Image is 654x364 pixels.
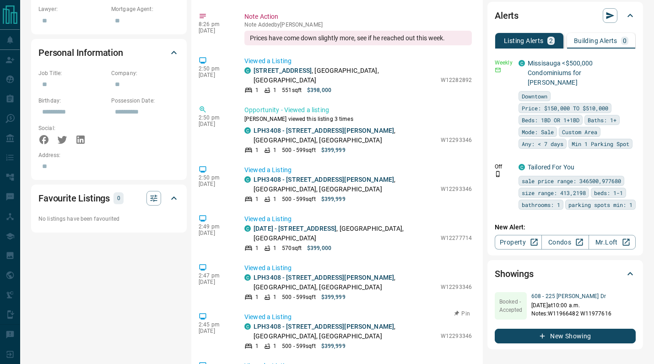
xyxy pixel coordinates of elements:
[522,92,547,101] span: Downtown
[522,200,560,209] span: bathrooms: 1
[441,136,472,144] p: W12293346
[244,214,472,224] p: Viewed a Listing
[282,293,315,301] p: 500 - 599 sqft
[594,188,623,197] span: beds: 1-1
[244,225,251,232] div: condos.ca
[273,244,276,252] p: 1
[441,332,472,340] p: W12293346
[254,67,312,74] a: [STREET_ADDRESS]
[244,274,251,281] div: condos.ca
[282,195,315,203] p: 500 - 599 sqft
[199,72,231,78] p: [DATE]
[495,223,636,232] p: New Alert:
[244,22,472,28] p: Note Added by [PERSON_NAME]
[273,146,276,154] p: 1
[549,38,553,44] p: 2
[495,266,534,281] h2: Showings
[519,164,525,170] div: condos.ca
[199,328,231,334] p: [DATE]
[244,176,251,183] div: condos.ca
[321,146,346,154] p: $399,999
[244,312,472,322] p: Viewed a Listing
[273,293,276,301] p: 1
[111,69,179,77] p: Company:
[199,223,231,230] p: 2:49 pm
[199,27,231,34] p: [DATE]
[244,105,472,115] p: Opportunity - Viewed a listing
[495,5,636,27] div: Alerts
[588,115,616,125] span: Baths: 1+
[441,185,472,193] p: W12293346
[244,31,472,45] div: Prices have come down slightly more, see if he reached out this week.
[254,176,394,183] a: LPH3408 - [STREET_ADDRESS][PERSON_NAME]
[282,146,315,154] p: 500 - 599 sqft
[199,114,231,121] p: 2:50 pm
[254,322,436,341] p: , [GEOGRAPHIC_DATA], [GEOGRAPHIC_DATA]
[495,171,501,177] svg: Push Notification Only
[504,38,544,44] p: Listing Alerts
[255,244,259,252] p: 1
[495,59,513,67] p: Weekly
[307,86,331,94] p: $398,000
[307,244,331,252] p: $399,000
[441,283,472,291] p: W12293346
[244,263,472,273] p: Viewed a Listing
[38,124,107,132] p: Social:
[321,342,346,350] p: $399,999
[38,215,179,223] p: No listings have been favourited
[38,45,123,60] h2: Personal Information
[254,66,436,85] p: , [GEOGRAPHIC_DATA], [GEOGRAPHIC_DATA]
[199,65,231,72] p: 2:50 pm
[528,163,574,171] a: Tailored For You
[38,191,110,206] h2: Favourite Listings
[495,298,527,314] p: Booked - Accepted
[495,235,542,250] a: Property
[522,139,563,148] span: Any: < 7 days
[531,292,611,300] p: 608 - 225 [PERSON_NAME] Dr
[254,274,394,281] a: LPH3408 - [STREET_ADDRESS][PERSON_NAME]
[273,86,276,94] p: 1
[254,126,436,145] p: , [GEOGRAPHIC_DATA], [GEOGRAPHIC_DATA]
[244,165,472,175] p: Viewed a Listing
[244,323,251,330] div: condos.ca
[562,127,597,136] span: Custom Area
[254,175,436,194] p: , [GEOGRAPHIC_DATA], [GEOGRAPHIC_DATA]
[282,86,302,94] p: 551 sqft
[255,195,259,203] p: 1
[254,225,336,232] a: [DATE] - [STREET_ADDRESS]
[568,200,632,209] span: parking spots min: 1
[199,230,231,236] p: [DATE]
[255,86,259,94] p: 1
[273,195,276,203] p: 1
[519,60,525,66] div: condos.ca
[199,279,231,285] p: [DATE]
[441,234,472,242] p: W12277714
[111,97,179,105] p: Possession Date:
[495,163,513,171] p: Off
[495,67,501,73] svg: Email
[38,97,107,105] p: Birthday:
[255,342,259,350] p: 1
[244,127,251,134] div: condos.ca
[531,301,611,310] p: [DATE] at 10:00 a.m.
[522,188,586,197] span: size range: 413,2198
[111,5,179,13] p: Mortgage Agent:
[495,329,636,343] button: New Showing
[199,272,231,279] p: 2:47 pm
[495,263,636,285] div: Showings
[244,56,472,66] p: Viewed a Listing
[254,127,394,134] a: LPH3408 - [STREET_ADDRESS][PERSON_NAME]
[572,139,629,148] span: Min 1 Parking Spot
[282,342,315,350] p: 500 - 599 sqft
[273,342,276,350] p: 1
[528,60,593,86] a: Missisauga <$500,000 Condominiums for [PERSON_NAME]
[254,224,436,243] p: , [GEOGRAPHIC_DATA], [GEOGRAPHIC_DATA]
[255,146,259,154] p: 1
[38,42,179,64] div: Personal Information
[321,293,346,301] p: $399,999
[282,244,302,252] p: 570 sqft
[589,235,636,250] a: Mr.Loft
[38,187,179,209] div: Favourite Listings0
[244,12,472,22] p: Note Action
[244,115,472,123] p: [PERSON_NAME] viewed this listing 3 times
